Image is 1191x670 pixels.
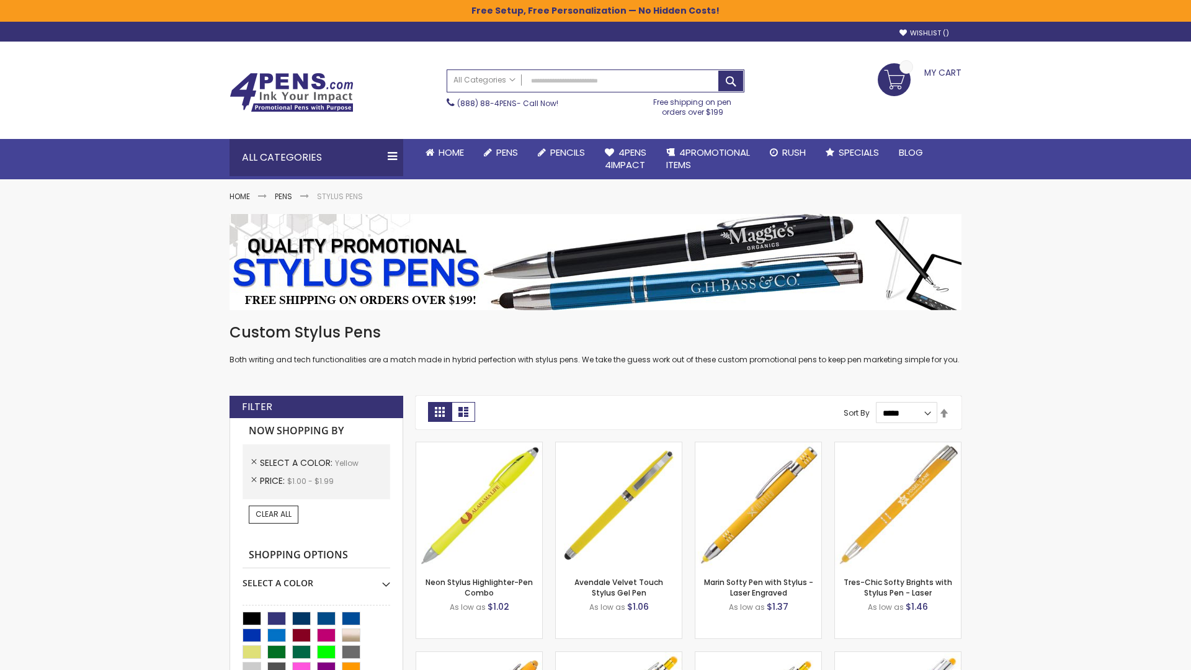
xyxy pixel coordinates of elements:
[426,577,533,597] a: Neon Stylus Highlighter-Pen Combo
[695,442,821,568] img: Marin Softy Pen with Stylus - Laser Engraved-Yellow
[528,139,595,166] a: Pencils
[627,601,649,613] span: $1.06
[906,601,928,613] span: $1.46
[704,577,813,597] a: Marin Softy Pen with Stylus - Laser Engraved
[287,476,334,486] span: $1.00 - $1.99
[243,568,390,589] div: Select A Color
[428,402,452,422] strong: Grid
[230,139,403,176] div: All Categories
[595,139,656,179] a: 4Pens4impact
[556,442,682,568] img: Avendale Velvet Touch Stylus Gel Pen-Yellow
[450,602,486,612] span: As low as
[889,139,933,166] a: Blog
[243,542,390,569] strong: Shopping Options
[656,139,760,179] a: 4PROMOTIONALITEMS
[416,442,542,568] img: Neon Stylus Highlighter-Pen Combo-Yellow
[260,475,287,487] span: Price
[729,602,765,612] span: As low as
[230,323,961,365] div: Both writing and tech functionalities are a match made in hybrid perfection with stylus pens. We ...
[243,418,390,444] strong: Now Shopping by
[556,651,682,662] a: Phoenix Softy Brights with Stylus Pen - Laser-Yellow
[416,442,542,452] a: Neon Stylus Highlighter-Pen Combo-Yellow
[230,323,961,342] h1: Custom Stylus Pens
[230,73,354,112] img: 4Pens Custom Pens and Promotional Products
[816,139,889,166] a: Specials
[416,139,474,166] a: Home
[844,408,870,418] label: Sort By
[275,191,292,202] a: Pens
[835,651,961,662] a: Tres-Chic Softy with Stylus Top Pen - ColorJet-Yellow
[767,601,788,613] span: $1.37
[695,651,821,662] a: Phoenix Softy Brights Gel with Stylus Pen - Laser-Yellow
[447,70,522,91] a: All Categories
[605,146,646,171] span: 4Pens 4impact
[474,139,528,166] a: Pens
[416,651,542,662] a: Ellipse Softy Brights with Stylus Pen - Laser-Yellow
[260,457,335,469] span: Select A Color
[782,146,806,159] span: Rush
[439,146,464,159] span: Home
[760,139,816,166] a: Rush
[249,506,298,523] a: Clear All
[256,509,292,519] span: Clear All
[230,214,961,310] img: Stylus Pens
[335,458,359,468] span: Yellow
[230,191,250,202] a: Home
[457,98,517,109] a: (888) 88-4PENS
[457,98,558,109] span: - Call Now!
[488,601,509,613] span: $1.02
[317,191,363,202] strong: Stylus Pens
[550,146,585,159] span: Pencils
[839,146,879,159] span: Specials
[844,577,952,597] a: Tres-Chic Softy Brights with Stylus Pen - Laser
[574,577,663,597] a: Avendale Velvet Touch Stylus Gel Pen
[666,146,750,171] span: 4PROMOTIONAL ITEMS
[556,442,682,452] a: Avendale Velvet Touch Stylus Gel Pen-Yellow
[899,146,923,159] span: Blog
[868,602,904,612] span: As low as
[835,442,961,568] img: Tres-Chic Softy Brights with Stylus Pen - Laser-Yellow
[899,29,949,38] a: Wishlist
[453,75,515,85] span: All Categories
[589,602,625,612] span: As low as
[496,146,518,159] span: Pens
[835,442,961,452] a: Tres-Chic Softy Brights with Stylus Pen - Laser-Yellow
[641,92,745,117] div: Free shipping on pen orders over $199
[242,400,272,414] strong: Filter
[695,442,821,452] a: Marin Softy Pen with Stylus - Laser Engraved-Yellow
